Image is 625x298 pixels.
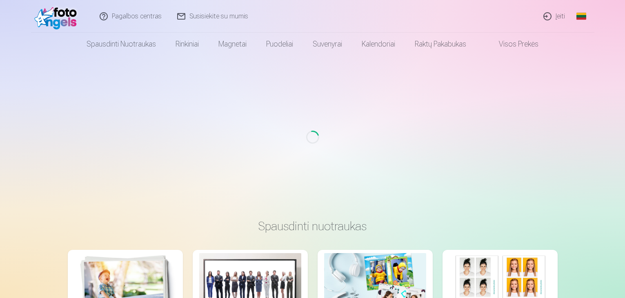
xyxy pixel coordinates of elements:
a: Suvenyrai [303,33,352,56]
a: Spausdinti nuotraukas [77,33,166,56]
a: Magnetai [209,33,256,56]
img: /fa2 [34,3,81,29]
a: Puodeliai [256,33,303,56]
a: Kalendoriai [352,33,405,56]
a: Rinkiniai [166,33,209,56]
a: Visos prekės [476,33,548,56]
h3: Spausdinti nuotraukas [74,219,551,234]
a: Raktų pakabukas [405,33,476,56]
